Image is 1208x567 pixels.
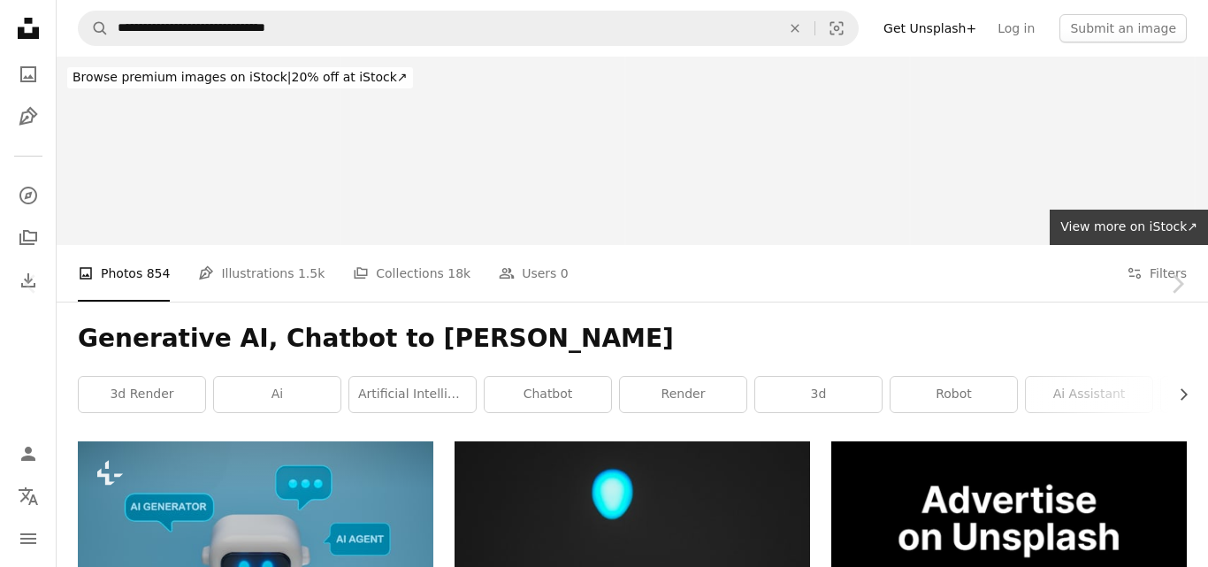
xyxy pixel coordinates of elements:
[620,377,746,412] a: render
[1167,377,1187,412] button: scroll list to the right
[11,521,46,556] button: Menu
[1050,210,1208,245] a: View more on iStock↗
[1026,377,1152,412] a: ai assistant
[873,14,987,42] a: Get Unsplash+
[73,70,408,84] span: 20% off at iStock ↗
[891,377,1017,412] a: robot
[57,57,424,99] a: Browse premium images on iStock|20% off at iStock↗
[214,377,340,412] a: ai
[1146,199,1208,369] a: Next
[987,14,1045,42] a: Log in
[198,245,325,302] a: Illustrations 1.5k
[11,436,46,471] a: Log in / Sign up
[447,264,470,283] span: 18k
[1059,14,1187,42] button: Submit an image
[11,57,46,92] a: Photos
[1127,245,1187,302] button: Filters
[485,377,611,412] a: chatbot
[78,323,1187,355] h1: Generative AI, Chatbot to [PERSON_NAME]
[776,11,814,45] button: Clear
[1060,219,1197,234] span: View more on iStock ↗
[11,99,46,134] a: Illustrations
[78,11,859,46] form: Find visuals sitewide
[79,11,109,45] button: Search Unsplash
[298,264,325,283] span: 1.5k
[11,178,46,213] a: Explore
[11,479,46,514] button: Language
[353,245,470,302] a: Collections 18k
[561,264,569,283] span: 0
[349,377,476,412] a: artificial intelligence
[755,377,882,412] a: 3d
[73,70,291,84] span: Browse premium images on iStock |
[79,377,205,412] a: 3d render
[499,245,569,302] a: Users 0
[815,11,858,45] button: Visual search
